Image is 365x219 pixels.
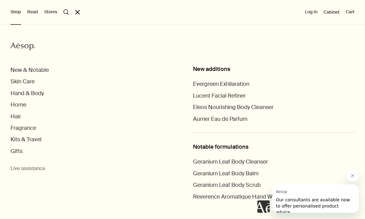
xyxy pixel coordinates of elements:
[272,184,359,213] iframe: Message from Aesop
[193,103,273,111] span: Eleos Nourishing Body Cleanser
[11,125,36,132] button: Fragrance
[193,193,281,200] a: Reverence Aromatique Hand Wash
[193,143,354,151] div: Notable formulations
[257,169,359,213] div: Aesop says "Our consultants are available now to offer personalised product advice.". Open messag...
[193,116,247,123] a: Aurner Eau de Parfum
[11,101,26,108] button: Home
[324,9,340,15] a: Cabinet
[346,9,354,15] button: Cart
[63,9,69,15] button: Open search
[193,158,268,165] a: Geranium Leaf Body Cleanser
[11,78,35,85] button: Skin Care
[11,136,41,143] button: Kits & Travel
[11,113,21,120] button: Hair
[193,182,261,189] a: Geranium Leaf Body Scrub
[11,42,35,51] svg: Aesop
[11,90,44,97] button: Hand & Body
[346,169,359,182] iframe: Close message from Aesop
[193,170,259,177] a: Geranium Leaf Body Balm
[9,40,37,54] a: Aesop
[193,92,246,99] a: Lucent Facial Refiner
[193,170,259,177] span: Geranium Leaf Body Balm
[193,66,354,73] div: New additions
[305,9,317,15] button: Log in
[4,13,78,30] span: Our consultants are available now to offer personalised product advice.
[11,9,21,15] button: Shop
[44,9,57,15] button: Stores
[11,165,45,172] button: Live assistance
[193,104,273,111] a: Eleos Nourishing Body Cleanser
[193,81,249,88] a: Evergreen Exhilaration
[11,67,49,74] button: New & Notable
[75,10,80,15] button: Close the Menu
[27,9,38,15] button: Read
[11,148,23,155] button: Gifts
[257,200,270,213] iframe: no content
